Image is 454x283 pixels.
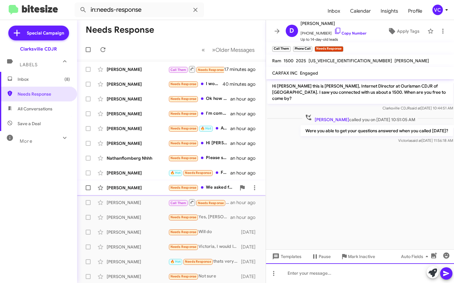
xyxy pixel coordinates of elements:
span: Needs Response [198,201,224,205]
div: I wouldn't mind test driving one for now to see how they drive [168,80,224,88]
span: Call Them [170,68,186,72]
span: Needs Response [170,230,197,234]
div: [PERSON_NAME] [107,96,168,102]
span: Apply Tags [397,26,419,37]
span: Victoria [DATE] 11:56:18 AM [398,138,453,143]
span: Needs Response [185,171,211,175]
div: an hour ago [230,96,260,102]
div: an hour ago [230,125,260,132]
div: I'm coming from 1.5hrs away, 3 small kids, need to have all the information ahead of time [168,110,230,117]
span: 🔥 Hot [170,260,181,264]
div: [PERSON_NAME] [107,273,168,280]
span: « [202,46,205,54]
span: Insights [376,2,403,20]
h1: Needs Response [86,25,154,35]
span: D [289,26,294,36]
span: [PERSON_NAME] [395,58,429,64]
button: Mark Inactive [336,251,380,262]
span: 1500 [284,58,293,64]
span: Needs Response [198,68,224,72]
div: Full Line ? [168,169,230,176]
p: Hi [PERSON_NAME] this is [PERSON_NAME], Internet Director at Ourisman CDJR of [GEOGRAPHIC_DATA]. ... [267,80,453,104]
span: [US_VEHICLE_IDENTIFICATION_NUMBER] [309,58,392,64]
span: Needs Response [170,82,197,86]
span: (8) [64,76,70,82]
div: [PERSON_NAME] [107,140,168,146]
div: Inbound Call [168,65,224,73]
button: Pause [306,251,336,262]
button: VC [427,5,447,15]
div: an hour ago [230,155,260,161]
span: All Conversations [18,106,52,112]
div: Yes, [PERSON_NAME] was very helpful. He is getting another car from one of your other locations f... [168,214,230,221]
span: CARFAX INC [272,70,297,76]
span: Profile [403,2,427,20]
span: » [212,46,215,54]
div: Hi [PERSON_NAME], thank you. Is this the 2023 Model 3 Performance? [168,140,230,147]
button: Templates [266,251,306,262]
div: an hour ago [230,199,260,206]
span: Clarksville CDJR [DATE] 10:44:51 AM [382,106,453,110]
span: Needs Response [185,260,211,264]
div: [DATE] [241,259,261,265]
span: Older Messages [215,47,255,53]
span: More [20,138,32,144]
div: [PERSON_NAME] [107,259,168,265]
span: Up to 14-day-old leads [301,36,366,43]
small: Call Them [272,46,291,52]
span: Needs Response [170,156,197,160]
span: Save a Deal [18,121,41,127]
div: an hour ago [230,170,260,176]
div: [PERSON_NAME] [107,244,168,250]
span: Labels [20,62,38,68]
div: [DATE] [241,229,261,235]
div: Will do [168,228,241,236]
a: Inbox [323,2,345,20]
button: Previous [198,43,209,56]
div: Clarksville CDJR [20,46,57,52]
span: Needs Response [170,141,197,145]
span: Needs Response [170,97,197,101]
div: Not sure [168,273,241,280]
span: Templates [271,251,301,262]
div: [PERSON_NAME] [107,199,168,206]
div: Nathanflomberg Nhhh [107,155,168,161]
span: Needs Response [170,126,197,130]
div: [DATE] [241,244,261,250]
span: [PERSON_NAME] [301,20,366,27]
a: Special Campaign [8,26,69,40]
div: an hour ago [230,140,260,146]
span: [PHONE_NUMBER] [301,27,366,36]
div: an hour ago [230,214,260,220]
span: said at [411,138,421,143]
div: [PERSON_NAME] [107,81,168,87]
span: Needs Response [18,91,70,97]
div: [PERSON_NAME] [107,185,168,191]
span: Engaged [300,70,318,76]
div: [PERSON_NAME] [107,66,168,72]
div: Victoria, I would love to make a deal. I want to buy two new cars by the end of this year. Tradin... [168,243,241,250]
span: Auto Fields [401,251,431,262]
div: [PERSON_NAME] [107,229,168,235]
div: [PERSON_NAME] [107,170,168,176]
div: 17 minutes ago [224,66,260,72]
div: Ok how much is the vehicle in total [168,95,230,102]
span: 🔥 Hot [201,126,211,130]
span: Needs Response [170,112,197,116]
small: Needs Response [315,46,343,52]
span: [PERSON_NAME] [315,117,349,122]
span: Ram [272,58,281,64]
span: Call Them [170,201,186,205]
div: an hour ago [230,111,260,117]
span: Needs Response [170,245,197,249]
p: Were you able to get your questions answered when you called [DATE]? [300,125,453,136]
div: [DATE] [241,273,261,280]
input: Search [75,2,204,17]
span: Needs Response [170,215,197,219]
span: Pause [319,251,331,262]
span: 🔥 Hot [170,171,181,175]
span: 2025 [296,58,306,64]
span: Mark Inactive [348,251,375,262]
button: Auto Fields [396,251,436,262]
